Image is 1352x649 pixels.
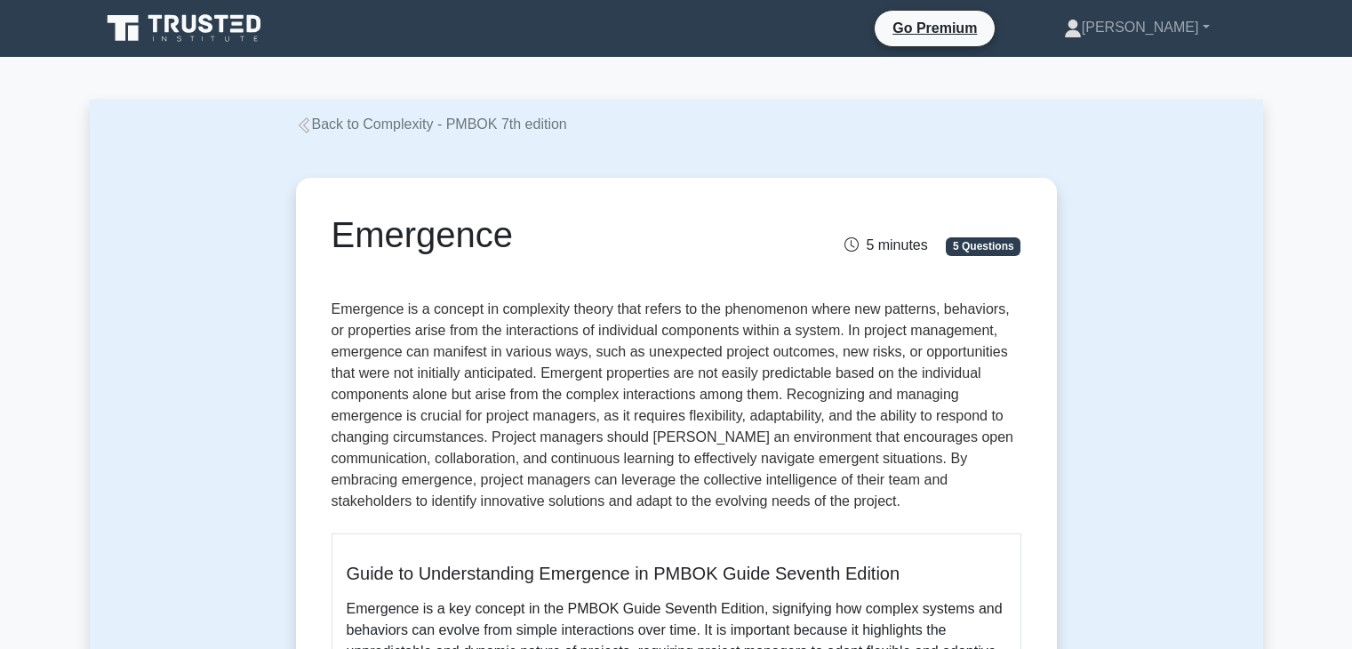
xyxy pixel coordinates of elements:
span: 5 Questions [946,237,1020,255]
a: Back to Complexity - PMBOK 7th edition [296,116,567,132]
p: Emergence is a concept in complexity theory that refers to the phenomenon where new patterns, beh... [332,299,1021,519]
a: [PERSON_NAME] [1021,10,1252,45]
a: Go Premium [882,17,988,39]
h1: Emergence [332,213,784,256]
h5: Guide to Understanding Emergence in PMBOK Guide Seventh Edition [347,563,1006,584]
span: 5 minutes [844,237,927,252]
